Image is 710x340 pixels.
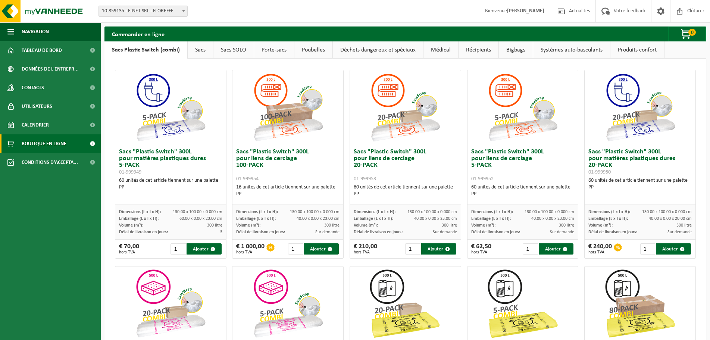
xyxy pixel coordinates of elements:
[119,210,161,214] span: Dimensions (L x l x H):
[171,243,186,255] input: 1
[236,250,265,255] span: hors TVA
[99,6,187,16] span: 10-859135 - E-NET SRL - FLOREFFE
[539,243,574,255] button: Ajouter
[333,41,423,59] a: Déchets dangereux et spéciaux
[588,223,613,228] span: Volume (m³):
[173,210,222,214] span: 130.00 x 100.00 x 0.000 cm
[119,169,141,175] span: 01-999949
[442,223,457,228] span: 300 litre
[471,216,511,221] span: Emballage (L x l x H):
[414,216,457,221] span: 40.00 x 0.00 x 23.00 cm
[119,177,222,191] div: 60 unités de cet article tiennent sur une palette
[668,26,706,41] button: 0
[22,78,44,97] span: Contacts
[588,216,628,221] span: Emballage (L x l x H):
[471,230,520,234] span: Délai de livraison en jours:
[236,216,276,221] span: Emballage (L x l x H):
[324,223,340,228] span: 300 litre
[688,29,696,36] span: 0
[236,184,340,197] div: 16 unités de cet article tiennent sur une palette
[433,230,457,234] span: Sur demande
[236,243,265,255] div: € 1 000,00
[207,223,222,228] span: 300 litre
[649,216,692,221] span: 40.00 x 0.00 x 20.00 cm
[119,216,159,221] span: Emballage (L x l x H):
[119,149,222,175] h3: Sacs "Plastic Switch" 300L pour matières plastiques dures 5-PACK
[304,243,339,255] button: Ajouter
[22,22,49,41] span: Navigation
[98,6,188,17] span: 10-859135 - E-NET SRL - FLOREFFE
[640,243,656,255] input: 1
[588,149,692,175] h3: Sacs "Plastic Switch" 300L pour matières plastiques dures 20-PACK
[354,216,393,221] span: Emballage (L x l x H):
[471,223,495,228] span: Volume (m³):
[559,223,574,228] span: 300 litre
[471,243,491,255] div: € 62,50
[236,149,340,182] h3: Sacs "Plastic Switch" 300L pour liens de cerclage 100-PACK
[297,216,340,221] span: 40.00 x 0.00 x 23.00 cm
[588,177,692,191] div: 60 unités de cet article tiennent sur une palette
[499,41,533,59] a: Bigbags
[187,243,222,255] button: Ajouter
[676,223,692,228] span: 300 litre
[667,230,692,234] span: Sur demande
[254,41,294,59] a: Porte-sacs
[471,184,575,197] div: 60 unités de cet article tiennent sur une palette
[588,230,637,234] span: Délai de livraison en jours:
[22,41,62,60] span: Tableau de bord
[523,243,538,255] input: 1
[471,176,494,182] span: 01-999952
[22,60,79,78] span: Données de l'entrepr...
[22,134,66,153] span: Boutique en ligne
[288,243,303,255] input: 1
[220,230,222,234] span: 3
[471,210,513,214] span: Dimensions (L x l x H):
[588,184,692,191] div: PP
[610,41,664,59] a: Produits confort
[531,216,574,221] span: 40.00 x 0.00 x 23.00 cm
[119,250,139,255] span: hors TVA
[236,176,259,182] span: 01-999954
[459,41,498,59] a: Récipients
[588,210,630,214] span: Dimensions (L x l x H):
[550,230,574,234] span: Sur demande
[525,210,574,214] span: 130.00 x 100.00 x 0.000 cm
[354,149,457,182] h3: Sacs "Plastic Switch" 300L pour liens de cerclage 20-PACK
[251,70,325,145] img: 01-999954
[22,116,49,134] span: Calendrier
[603,70,678,145] img: 01-999950
[507,8,544,14] strong: [PERSON_NAME]
[407,210,457,214] span: 130.00 x 100.00 x 0.000 cm
[354,176,376,182] span: 01-999953
[119,243,139,255] div: € 70,00
[22,97,52,116] span: Utilisateurs
[354,191,457,197] div: PP
[188,41,213,59] a: Sacs
[179,216,222,221] span: 60.00 x 0.00 x 23.00 cm
[588,169,611,175] span: 01-999950
[290,210,340,214] span: 130.00 x 100.00 x 0.000 cm
[294,41,332,59] a: Poubelles
[133,70,208,145] img: 01-999949
[354,243,377,255] div: € 210,00
[22,153,78,172] span: Conditions d'accepta...
[104,41,187,59] a: Sacs Plastic Switch (combi)
[485,70,560,145] img: 01-999952
[471,191,575,197] div: PP
[236,230,285,234] span: Délai de livraison en jours:
[236,223,260,228] span: Volume (m³):
[236,210,278,214] span: Dimensions (L x l x H):
[405,243,420,255] input: 1
[421,243,456,255] button: Ajouter
[354,210,395,214] span: Dimensions (L x l x H):
[213,41,254,59] a: Sacs SOLO
[423,41,458,59] a: Médical
[642,210,692,214] span: 130.00 x 100.00 x 0.000 cm
[354,250,377,255] span: hors TVA
[236,191,340,197] div: PP
[588,243,612,255] div: € 240,00
[471,149,575,182] h3: Sacs "Plastic Switch" 300L pour liens de cerclage 5-PACK
[315,230,340,234] span: Sur demande
[656,243,691,255] button: Ajouter
[354,184,457,197] div: 60 unités de cet article tiennent sur une palette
